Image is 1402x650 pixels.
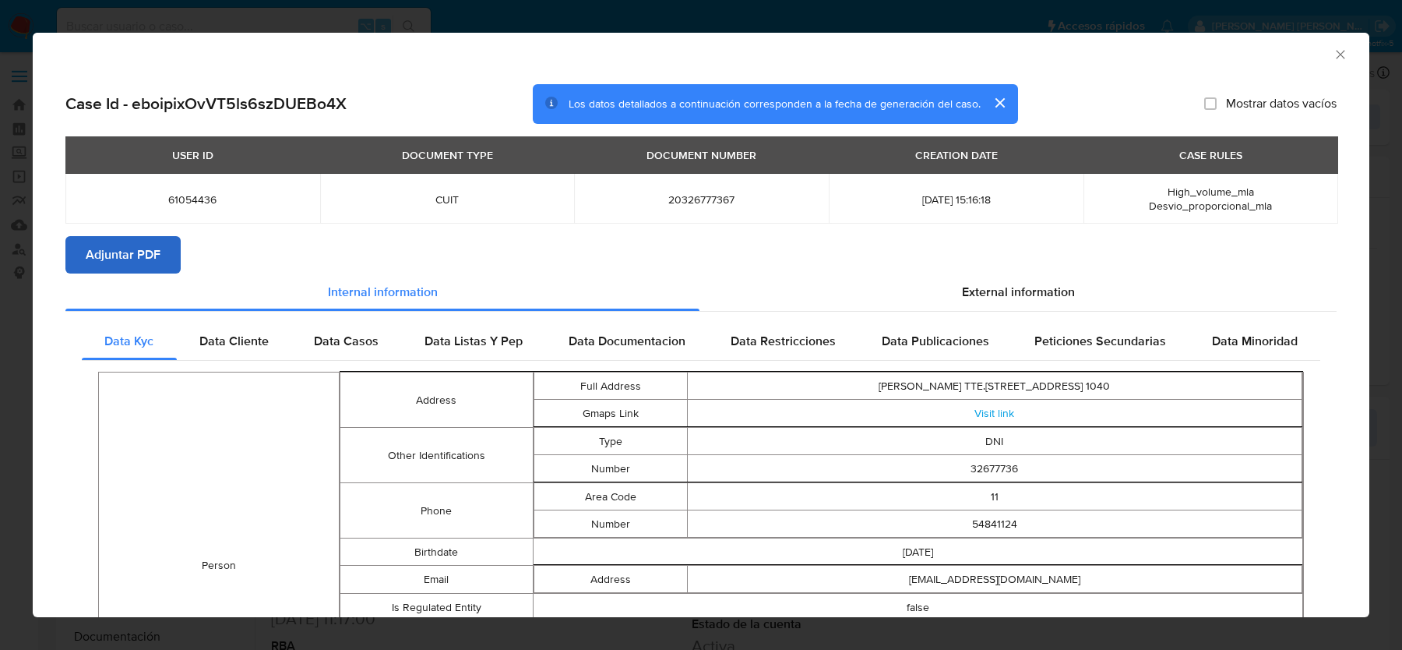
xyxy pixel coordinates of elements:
[687,483,1302,510] td: 11
[569,96,981,111] span: Los datos detallados a continuación corresponden a la fecha de generación del caso.
[593,193,810,207] span: 20326777367
[340,594,533,621] td: Is Regulated Entity
[199,332,269,350] span: Data Cliente
[974,405,1014,421] a: Visit link
[882,332,989,350] span: Data Publicaciones
[1212,332,1298,350] span: Data Minoridad
[393,142,502,168] div: DOCUMENT TYPE
[533,539,1303,566] td: [DATE]
[981,84,1018,122] button: cerrar
[104,332,153,350] span: Data Kyc
[687,428,1302,455] td: DNI
[637,142,766,168] div: DOCUMENT NUMBER
[339,193,556,207] span: CUIT
[687,455,1302,482] td: 32677736
[328,283,438,301] span: Internal information
[534,483,687,510] td: Area Code
[534,455,687,482] td: Number
[534,428,687,455] td: Type
[1204,97,1217,110] input: Mostrar datos vacíos
[962,283,1075,301] span: External information
[847,193,1065,207] span: [DATE] 15:16:18
[687,373,1302,400] td: [PERSON_NAME] TTE.[STREET_ADDRESS] 1040
[340,428,533,483] td: Other Identifications
[1034,332,1166,350] span: Peticiones Secundarias
[82,323,1320,360] div: Detailed internal info
[534,373,687,400] td: Full Address
[163,142,223,168] div: USER ID
[84,193,301,207] span: 61054436
[906,142,1007,168] div: CREATION DATE
[1170,142,1252,168] div: CASE RULES
[687,566,1302,593] td: [EMAIL_ADDRESS][DOMAIN_NAME]
[1333,47,1347,61] button: Cerrar ventana
[534,566,687,593] td: Address
[1149,198,1272,214] span: Desvio_proporcional_mla
[65,274,1337,311] div: Detailed info
[533,594,1303,621] td: false
[33,33,1369,617] div: closure-recommendation-modal
[340,539,533,566] td: Birthdate
[1168,184,1254,200] span: High_volume_mla
[340,483,533,539] td: Phone
[424,332,523,350] span: Data Listas Y Pep
[340,566,533,594] td: Email
[731,332,836,350] span: Data Restricciones
[86,238,160,272] span: Adjuntar PDF
[687,510,1302,538] td: 54841124
[65,236,181,274] button: Adjuntar PDF
[534,510,687,538] td: Number
[1226,96,1337,111] span: Mostrar datos vacíos
[534,400,687,427] td: Gmaps Link
[340,373,533,428] td: Address
[65,94,347,114] h2: Case Id - eboipixOvVT5ls6szDUEBo4X
[314,332,379,350] span: Data Casos
[569,332,685,350] span: Data Documentacion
